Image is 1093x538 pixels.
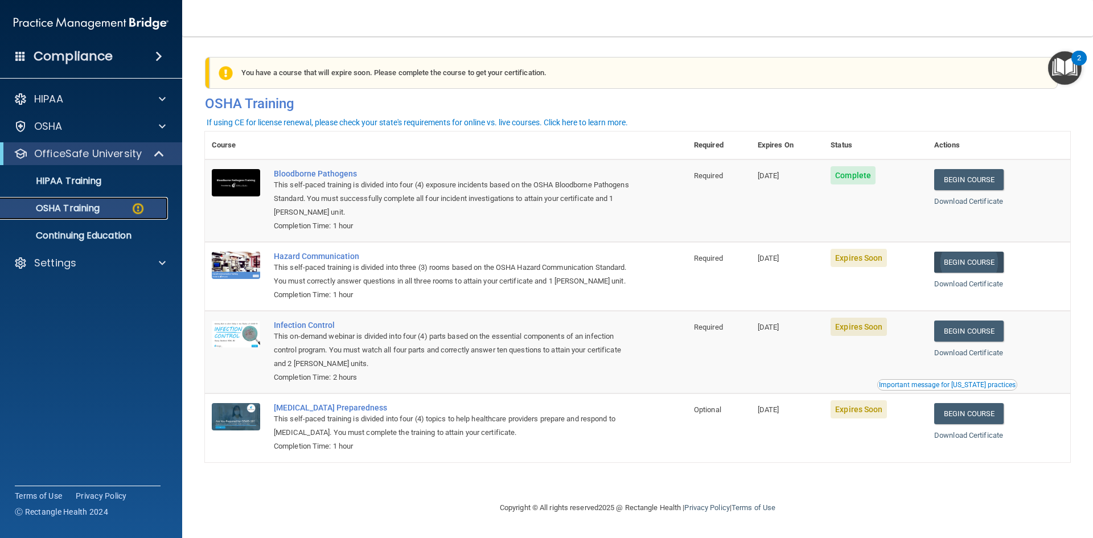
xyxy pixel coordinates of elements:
div: If using CE for license renewal, please check your state's requirements for online vs. live cours... [207,118,628,126]
a: Settings [14,256,166,270]
p: Continuing Education [7,230,163,241]
span: [DATE] [758,323,779,331]
div: Completion Time: 1 hour [274,288,630,302]
div: Completion Time: 1 hour [274,219,630,233]
div: You have a course that will expire soon. Please complete the course to get your certification. [209,57,1058,89]
div: This self-paced training is divided into three (3) rooms based on the OSHA Hazard Communication S... [274,261,630,288]
th: Status [824,132,927,159]
img: exclamation-circle-solid-warning.7ed2984d.png [219,66,233,80]
p: OfficeSafe University [34,147,142,161]
th: Course [205,132,267,159]
a: Download Certificate [934,348,1003,357]
p: HIPAA [34,92,63,106]
span: Required [694,254,723,262]
a: Begin Course [934,321,1004,342]
span: Required [694,323,723,331]
h4: OSHA Training [205,96,1070,112]
p: OSHA Training [7,203,100,214]
span: Ⓒ Rectangle Health 2024 [15,506,108,518]
span: [DATE] [758,254,779,262]
h4: Compliance [34,48,113,64]
div: Completion Time: 1 hour [274,440,630,453]
a: Infection Control [274,321,630,330]
th: Required [687,132,751,159]
div: Copyright © All rights reserved 2025 @ Rectangle Health | | [430,490,845,526]
a: Privacy Policy [684,503,729,512]
p: Settings [34,256,76,270]
div: This on-demand webinar is divided into four (4) parts based on the essential components of an inf... [274,330,630,371]
a: HIPAA [14,92,166,106]
div: 2 [1077,58,1081,73]
a: [MEDICAL_DATA] Preparedness [274,403,630,412]
span: [DATE] [758,405,779,414]
a: Begin Course [934,252,1004,273]
span: [DATE] [758,171,779,180]
div: Completion Time: 2 hours [274,371,630,384]
a: Download Certificate [934,431,1003,440]
span: Optional [694,405,721,414]
a: OSHA [14,120,166,133]
a: Bloodborne Pathogens [274,169,630,178]
a: Download Certificate [934,280,1003,288]
span: Required [694,171,723,180]
th: Expires On [751,132,824,159]
div: This self-paced training is divided into four (4) exposure incidents based on the OSHA Bloodborne... [274,178,630,219]
a: Begin Course [934,169,1004,190]
div: Important message for [US_STATE] practices [879,381,1016,388]
span: Expires Soon [831,249,887,267]
p: HIPAA Training [7,175,101,187]
a: Terms of Use [15,490,62,502]
div: This self-paced training is divided into four (4) topics to help healthcare providers prepare and... [274,412,630,440]
button: Open Resource Center, 2 new notifications [1048,51,1082,85]
a: OfficeSafe University [14,147,165,161]
button: Read this if you are a dental practitioner in the state of CA [877,379,1017,391]
span: Complete [831,166,876,184]
img: PMB logo [14,12,169,35]
a: Privacy Policy [76,490,127,502]
a: Hazard Communication [274,252,630,261]
img: warning-circle.0cc9ac19.png [131,202,145,216]
button: If using CE for license renewal, please check your state's requirements for online vs. live cours... [205,117,630,128]
th: Actions [927,132,1070,159]
span: Expires Soon [831,318,887,336]
span: Expires Soon [831,400,887,418]
p: OSHA [34,120,63,133]
a: Terms of Use [732,503,775,512]
a: Download Certificate [934,197,1003,206]
a: Begin Course [934,403,1004,424]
